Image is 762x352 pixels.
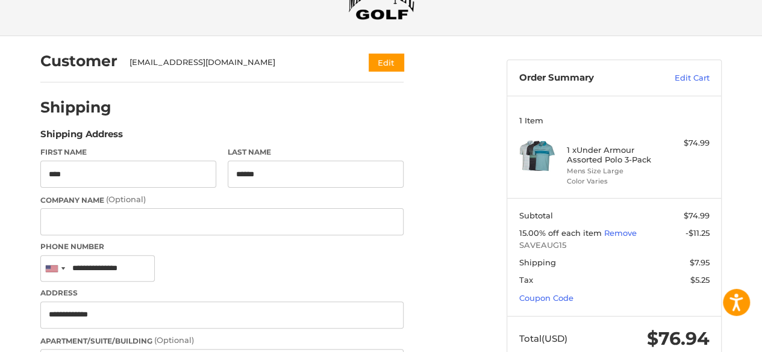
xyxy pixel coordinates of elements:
[40,335,404,347] label: Apartment/Suite/Building
[685,228,710,238] span: -$11.25
[519,293,573,303] a: Coupon Code
[604,228,637,238] a: Remove
[40,147,216,158] label: First Name
[40,98,111,117] h2: Shipping
[519,116,710,125] h3: 1 Item
[40,52,117,70] h2: Customer
[519,211,553,220] span: Subtotal
[684,211,710,220] span: $74.99
[690,275,710,285] span: $5.25
[40,194,404,206] label: Company Name
[647,327,710,350] span: $76.94
[519,258,556,267] span: Shipping
[369,54,404,71] button: Edit
[106,194,146,204] small: (Optional)
[662,137,710,149] div: $74.99
[154,335,194,345] small: (Optional)
[519,275,533,285] span: Tax
[690,258,710,267] span: $7.95
[41,256,69,282] div: United States: +1
[40,241,404,252] label: Phone Number
[519,72,649,84] h3: Order Summary
[567,166,659,176] li: Mens Size Large
[130,57,346,69] div: [EMAIL_ADDRESS][DOMAIN_NAME]
[663,320,762,352] iframe: Google Customer Reviews
[567,145,659,165] h4: 1 x Under Armour Assorted Polo 3-Pack
[519,239,710,252] span: SAVEAUG15
[519,228,604,238] span: 15.00% off each item
[567,176,659,187] li: Color Varies
[40,288,404,298] label: Address
[519,333,567,344] span: Total (USD)
[40,128,123,147] legend: Shipping Address
[649,72,710,84] a: Edit Cart
[228,147,404,158] label: Last Name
